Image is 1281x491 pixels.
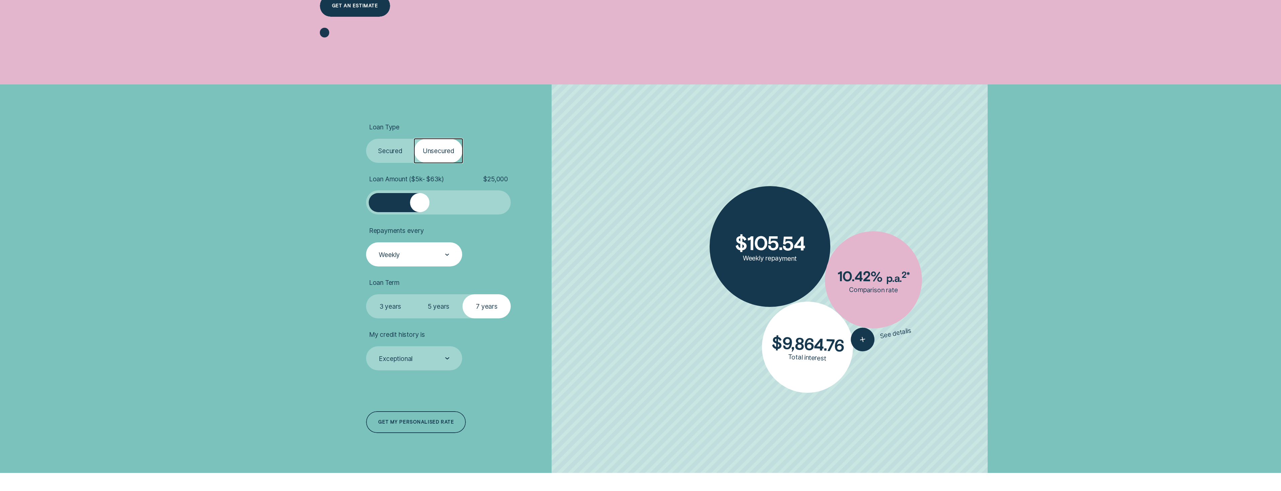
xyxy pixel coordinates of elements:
[379,355,413,363] div: Exceptional
[483,175,508,183] span: $ 25,000
[369,227,424,235] span: Repayments every
[369,175,444,183] span: Loan Amount ( $5k - $63k )
[462,294,511,318] label: 7 years
[414,139,462,163] label: Unsecured
[366,139,414,163] label: Secured
[414,294,462,318] label: 5 years
[366,411,466,433] a: Get my personalised rate
[369,330,425,339] span: My credit history is
[366,294,414,318] label: 3 years
[379,251,400,259] div: Weekly
[369,123,400,131] span: Loan Type
[369,279,400,287] span: Loan Term
[849,318,913,353] button: See details
[879,326,912,340] span: See details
